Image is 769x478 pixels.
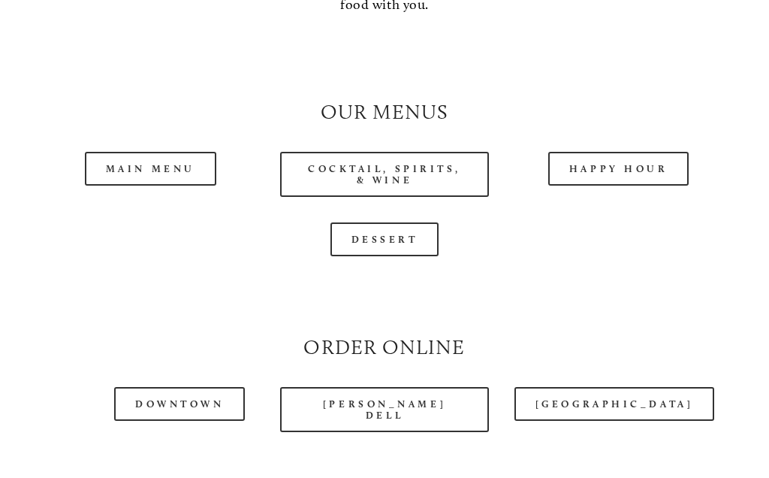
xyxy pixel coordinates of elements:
a: [PERSON_NAME] Dell [280,387,489,432]
h2: Our Menus [46,98,722,126]
a: Cocktail, Spirits, & Wine [280,152,489,197]
a: Dessert [330,222,439,256]
a: Main Menu [85,152,216,186]
h2: Order Online [46,333,722,362]
a: [GEOGRAPHIC_DATA] [514,387,714,421]
a: Downtown [114,387,245,421]
a: Happy Hour [548,152,689,186]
